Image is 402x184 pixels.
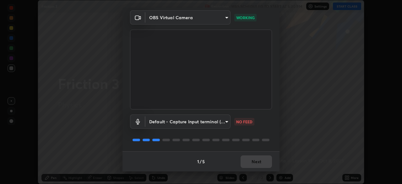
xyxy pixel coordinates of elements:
h4: 5 [202,158,205,165]
p: WORKING [236,15,255,20]
p: NO FEED [236,119,253,125]
h4: 1 [197,158,199,165]
div: OBS Virtual Camera [145,114,231,129]
h4: / [200,158,202,165]
div: OBS Virtual Camera [145,10,231,25]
